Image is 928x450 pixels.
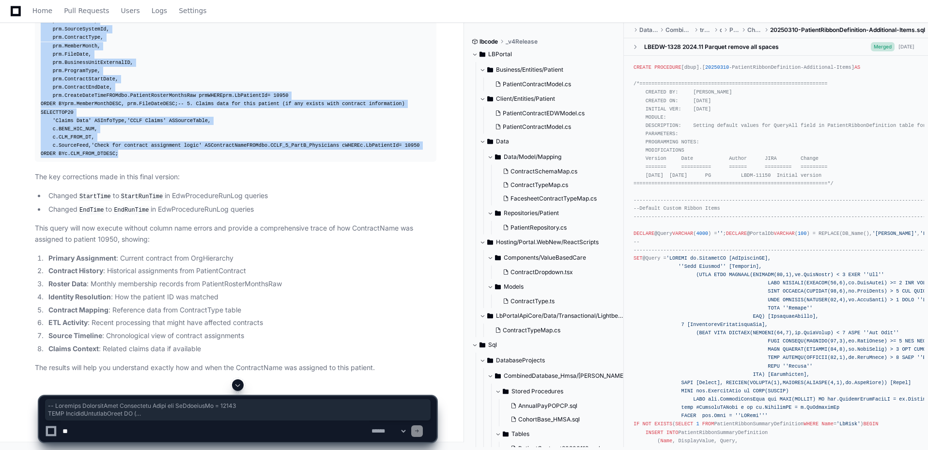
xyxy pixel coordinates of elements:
p: This query will now execute without column name errors and provide a comprehensive trace of how C... [35,223,436,245]
span: PatientContractEDWModel.cs [503,109,585,117]
span: 20250310 [705,64,729,70]
button: ContractSchemaMap.cs [499,165,619,178]
span: -- [634,239,639,245]
span: Logs [152,8,167,14]
button: FacesheetContractTypeMap.cs [499,192,619,205]
button: ContractTypeMap.cs [491,324,619,337]
span: BY [59,101,64,107]
span: 20250310-PatientRibbonDefinition-Additional-Items.sql [770,26,925,34]
span: BY [59,151,64,156]
span: '[PERSON_NAME]' [872,231,917,236]
li: : How the patient ID was matched [46,292,436,303]
strong: Source Timeline [48,331,102,340]
svg: Directory [479,339,485,351]
span: PatientContractModel.cs [503,123,571,131]
svg: Directory [495,281,501,293]
button: ContractDropdown.tsx [499,265,619,279]
span: 'CCLF Claims' [127,118,166,124]
span: transactional [700,26,712,34]
li: : Related claims data if available [46,343,436,355]
span: _v4Release [506,38,538,46]
span: PatientContractModel.cs [503,80,571,88]
span: Repositories/Patient [504,209,559,217]
span: DECLARE [726,231,747,236]
span: ContractTypeMap.cs [510,181,568,189]
span: ORDER [41,101,56,107]
li: : Recent processing that might have affected contracts [46,317,436,328]
span: PROCEDURE [654,64,681,70]
span: 4000 [696,231,708,236]
strong: Contract History [48,266,103,275]
strong: Roster Data [48,279,87,288]
strong: Contract Mapping [48,306,108,314]
span: Models [504,283,524,291]
span: AS [205,142,211,148]
button: LbPortalApiCore/Data/Transactional/Lightbeam.Transactional/Mapping [479,308,624,324]
span: Home [32,8,52,14]
strong: Identity Resolution [48,293,111,301]
span: ChangeScripts [747,26,762,34]
svg: Directory [487,310,493,322]
button: PatientContractEDWModel.cs [491,107,619,120]
svg: Directory [487,236,493,248]
button: DatabaseProjects [479,353,624,368]
svg: Directory [487,64,493,76]
span: Sql [488,341,497,349]
span: DECLARE [634,231,654,236]
span: CombinedDatabaseNew [665,26,692,34]
span: --Default Custom Ribbon Items [634,205,720,211]
code: StartRunTime [119,192,165,201]
button: Models [487,279,624,295]
span: dbup [720,26,722,34]
svg: Directory [487,93,493,105]
span: SET [634,255,642,261]
button: ContractTypeMap.cs [499,178,619,192]
span: Client/Entities/Patient [496,95,555,103]
li: : Monthly membership records from PatientRosterMonthsRaw [46,279,436,290]
button: Hosting/Portal.WebNew/ReactScripts [479,234,624,250]
span: PostDeploy [729,26,740,34]
button: Components/ValueBasedCare [487,250,624,265]
span: CREATE [634,64,651,70]
span: ORDER [41,151,56,156]
span: Business/Entities/Patient [496,66,563,74]
span: AS [169,118,175,124]
strong: ETL Activity [48,318,88,326]
span: Merged [871,42,895,51]
button: Client/Entities/Patient [479,91,624,107]
span: DatabaseProjects [639,26,658,34]
button: Data [479,134,624,149]
li: Changed to in EdwProcedureRunLog queries [46,190,436,202]
button: Data/Model/Mapping [487,149,624,165]
span: FROM [107,93,119,98]
span: lbcode [479,38,498,46]
span: = [399,142,402,148]
svg: Directory [495,151,501,163]
span: 'Check for contract assignment logic' [92,142,202,148]
span: = [267,93,270,98]
code: EndRunTime [112,206,151,215]
span: AS [94,118,100,124]
span: ContractSchemaMap.cs [510,168,577,175]
span: Components/ValueBasedCare [504,254,586,262]
button: PatientRepository.cs [499,221,619,234]
span: Users [121,8,140,14]
div: [DATE] [898,43,914,50]
span: '' [717,231,723,236]
span: -- 5. Claims data for this patient (if any exists with contract information) [178,101,404,107]
span: ContractTypeMap.cs [503,326,560,334]
span: ContractDropdown.tsx [510,268,573,276]
span: 10950 [405,142,420,148]
span: LBPortal [488,50,512,58]
button: PatientContractModel.cs [491,120,619,134]
span: WHERE [208,93,223,98]
span: VARCHAR [774,231,795,236]
span: SELECT [41,109,59,115]
code: StartTime [77,192,113,201]
span: 20 [67,109,73,115]
code: EndTime [77,206,106,215]
span: 10950 [274,93,289,98]
span: 'Claims Data' [53,118,92,124]
div: LBEDW-1328 2024.11 Parquet remove all spaces [644,43,779,51]
span: FROM [247,142,259,148]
